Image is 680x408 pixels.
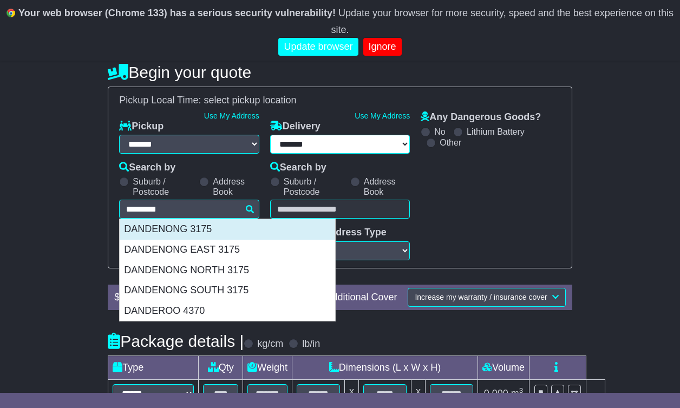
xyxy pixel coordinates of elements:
h4: Begin your quote [108,63,572,81]
label: Search by [270,162,326,174]
span: Increase my warranty / insurance cover [415,293,547,301]
div: DANDENONG SOUTH 3175 [120,280,335,301]
button: Increase my warranty / insurance cover [408,288,565,307]
label: Search by [119,162,175,174]
td: Type [108,356,199,380]
label: Pickup [119,121,164,133]
td: Dimensions (L x W x H) [292,356,478,380]
label: Delivery [270,121,321,133]
div: Pickup Local Time: [114,95,566,107]
div: DANDENONG NORTH 3175 [120,260,335,281]
b: Your web browser (Chrome 133) has a serious security vulnerability! [18,8,336,18]
td: Weight [243,356,292,380]
td: Qty [199,356,243,380]
label: kg/cm [257,338,283,350]
label: Other [440,137,461,148]
div: DANDEROO 4370 [120,301,335,321]
label: lb/in [302,338,320,350]
td: x [345,380,359,408]
div: Additional Cover [320,292,402,304]
span: Update your browser for more security, speed and the best experience on this site. [331,8,673,35]
a: Use My Address [355,111,410,120]
a: Ignore [363,38,402,56]
label: Suburb / Postcode [133,176,194,197]
label: Address Book [213,176,259,197]
span: select pickup location [204,95,296,106]
td: x [411,380,426,408]
label: Lithium Battery [467,127,525,137]
td: Volume [478,356,529,380]
a: Use My Address [204,111,259,120]
div: DANDENONG 3175 [120,219,335,240]
span: m [511,388,524,399]
span: 0.000 [484,388,508,399]
div: $ FreightSafe warranty included [109,292,320,304]
a: Update browser [278,38,358,56]
label: Any Dangerous Goods? [421,111,541,123]
label: Address Book [364,176,410,197]
sup: 3 [519,386,524,394]
div: DANDENONG EAST 3175 [120,240,335,260]
label: No [434,127,445,137]
label: Suburb / Postcode [284,176,345,197]
h4: Package details | [108,332,244,350]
